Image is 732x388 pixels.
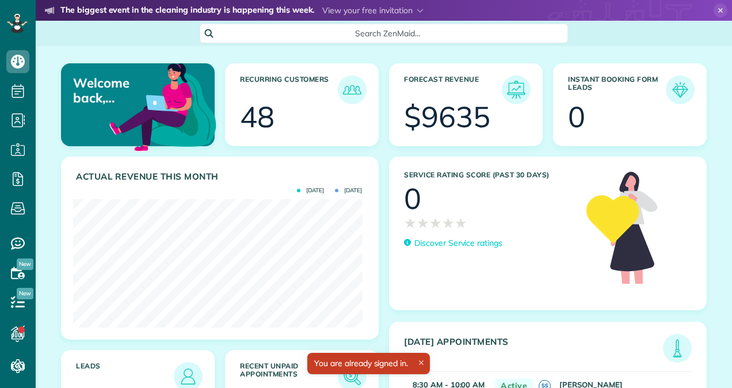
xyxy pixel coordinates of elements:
[442,213,455,233] span: ★
[404,213,417,233] span: ★
[17,258,33,270] span: New
[568,102,585,131] div: 0
[505,78,528,101] img: icon_forecast_revenue-8c13a41c7ed35a8dcfafea3cbb826a0462acb37728057bba2d056411b612bbbe.png
[341,365,364,388] img: icon_unpaid_appointments-47b8ce3997adf2238b356f14209ab4cced10bd1f174958f3ca8f1d0dd7fffeee.png
[404,171,575,179] h3: Service Rating score (past 30 days)
[73,75,164,106] p: Welcome back, Anelise!
[404,75,502,104] h3: Forecast Revenue
[297,188,324,193] span: [DATE]
[455,213,467,233] span: ★
[177,365,200,388] img: icon_leads-1bed01f49abd5b7fead27621c3d59655bb73ed531f8eeb49469d10e621d6b896.png
[666,337,689,360] img: icon_todays_appointments-901f7ab196bb0bea1936b74009e4eb5ffbc2d2711fa7634e0d609ed5ef32b18b.png
[568,75,666,104] h3: Instant Booking Form Leads
[335,188,362,193] span: [DATE]
[60,5,314,17] strong: The biggest event in the cleaning industry is happening this week.
[240,75,338,104] h3: Recurring Customers
[76,172,367,182] h3: Actual Revenue this month
[307,353,430,374] div: You are already signed in.
[341,78,364,101] img: icon_recurring_customers-cf858462ba22bcd05b5a5880d41d6543d210077de5bb9ebc9590e49fd87d84ed.png
[107,50,219,162] img: dashboard_welcome-42a62b7d889689a78055ac9021e634bf52bae3f8056760290aed330b23ab8690.png
[404,237,502,249] a: Discover Service ratings
[404,337,663,363] h3: [DATE] Appointments
[417,213,429,233] span: ★
[240,102,274,131] div: 48
[414,237,502,249] p: Discover Service ratings
[404,184,421,213] div: 0
[429,213,442,233] span: ★
[669,78,692,101] img: icon_form_leads-04211a6a04a5b2264e4ee56bc0799ec3eb69b7e499cbb523a139df1d13a81ae0.png
[404,102,490,131] div: $9635
[17,288,33,299] span: New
